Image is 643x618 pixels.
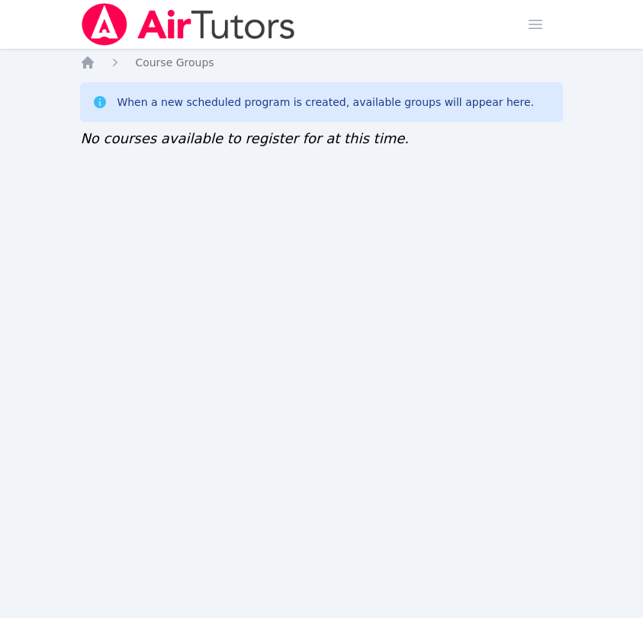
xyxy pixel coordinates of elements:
[135,55,214,70] a: Course Groups
[80,3,296,46] img: Air Tutors
[80,55,562,70] nav: Breadcrumb
[117,94,534,110] div: When a new scheduled program is created, available groups will appear here.
[80,130,409,146] span: No courses available to register for at this time.
[135,56,214,69] span: Course Groups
